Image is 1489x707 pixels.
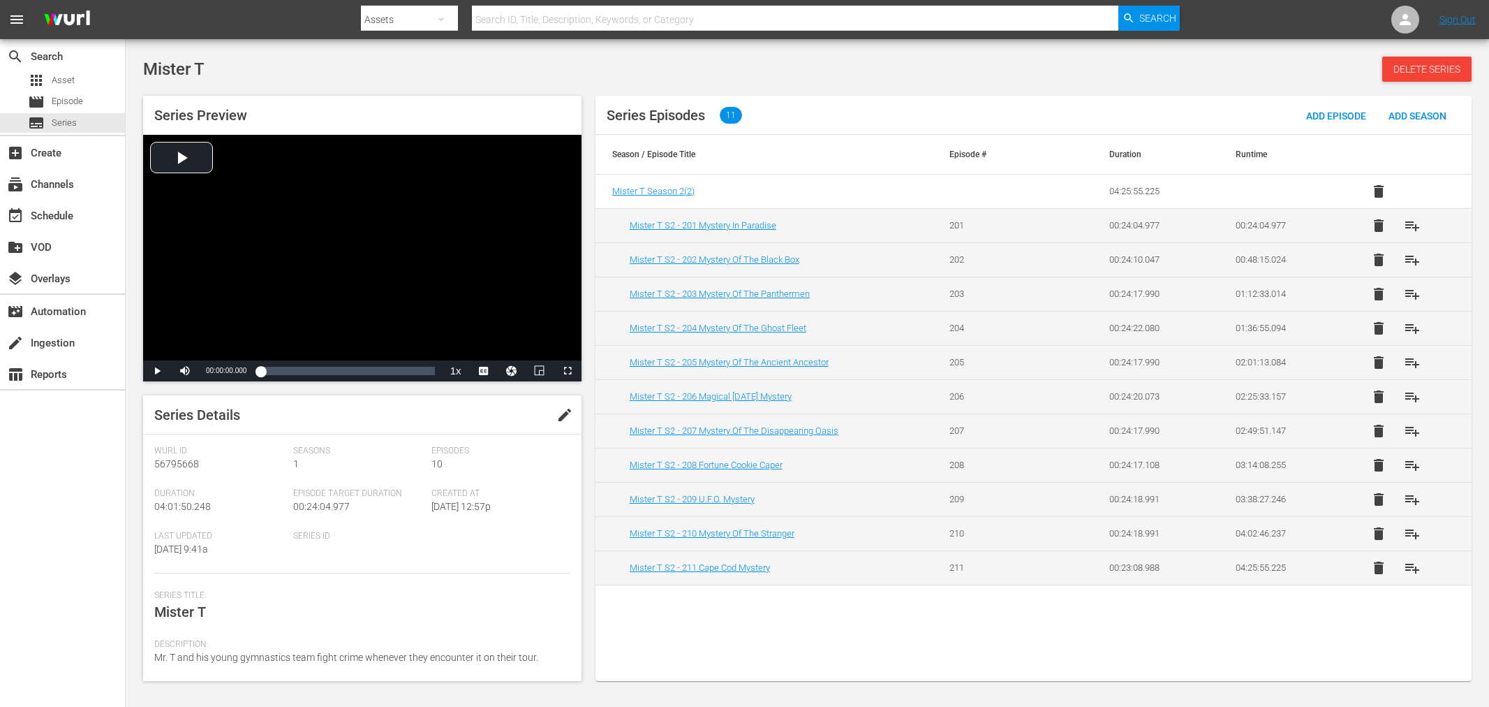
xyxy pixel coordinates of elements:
td: 206 [933,379,1059,414]
a: Mister T S2 - 207 Mystery Of The Disappearing Oasis [630,425,838,436]
span: 00:24:04.977 [293,501,350,512]
span: Delete Series [1382,64,1472,75]
td: 00:23:08.988 [1092,551,1219,585]
a: Mister T S2 - 202 Mystery Of The Black Box [630,254,799,265]
td: 203 [933,277,1059,311]
span: Reports [7,366,24,383]
button: delete [1362,312,1395,345]
button: playlist_add [1395,209,1429,242]
span: delete [1370,286,1387,303]
td: 00:24:17.990 [1092,414,1219,448]
td: 00:24:04.977 [1092,208,1219,242]
span: Mr. T and his young gymnastics team fight crime whenever they encounter it on their tour. [154,652,538,663]
span: Channels [7,176,24,193]
span: Wurl Id [154,446,286,457]
a: Mister T S2 - 201 Mystery In Paradise [630,220,776,231]
button: Fullscreen [554,360,581,381]
a: Mister T Season 2(2) [612,186,695,196]
button: delete [1362,517,1395,551]
span: [DATE] 9:41a [154,544,208,555]
td: 04:25:55.225 [1092,175,1219,209]
span: playlist_add [1404,423,1421,439]
span: Episode [28,94,45,110]
span: Episodes [431,446,563,457]
span: Add Season [1377,110,1458,122]
th: Runtime [1219,135,1345,174]
button: delete [1362,380,1395,414]
td: 209 [933,482,1059,516]
button: Mute [171,360,199,381]
th: Duration [1092,135,1219,174]
span: delete [1370,252,1387,268]
button: Add Season [1377,103,1458,128]
button: delete [1362,243,1395,277]
span: playlist_add [1404,525,1421,542]
span: delete [1370,491,1387,508]
span: delete [1370,525,1387,542]
td: 207 [933,414,1059,448]
td: 00:24:10.047 [1092,242,1219,277]
span: Add Episode [1295,110,1377,122]
a: Mister T S2 - 205 Mystery Of The Ancient Ancestor [630,357,829,367]
span: Series Preview [154,107,247,124]
a: Sign Out [1439,14,1476,25]
td: 00:24:18.991 [1092,516,1219,551]
span: playlist_add [1404,560,1421,576]
button: playlist_add [1395,380,1429,414]
button: playlist_add [1395,346,1429,379]
button: delete [1362,277,1395,311]
span: playlist_add [1404,252,1421,268]
span: Overlays [7,270,24,287]
button: playlist_add [1395,312,1429,345]
td: 210 [933,516,1059,551]
td: 00:24:17.990 [1092,277,1219,311]
span: Asset [52,73,75,87]
span: [DATE] 12:57p [431,501,491,512]
span: 00:00:00.000 [206,367,246,374]
a: Mister T S2 - 209 U.F.O. Mystery [630,494,755,504]
button: playlist_add [1395,277,1429,311]
span: delete [1370,423,1387,439]
td: 03:38:27.246 [1219,482,1345,516]
td: 201 [933,208,1059,242]
button: delete [1362,449,1395,482]
button: Add Episode [1295,103,1377,128]
button: delete [1362,414,1395,448]
span: 56795668 [154,458,199,469]
span: 1 [293,458,299,469]
td: 00:24:04.977 [1219,208,1345,242]
button: Picture-in-Picture [526,360,554,381]
span: delete [1370,388,1387,405]
span: Schedule [7,207,24,224]
td: 208 [933,448,1059,482]
span: playlist_add [1404,388,1421,405]
td: 02:49:51.147 [1219,414,1345,448]
span: 10 [431,458,443,469]
span: Description: [154,639,563,650]
span: delete [1370,217,1387,234]
span: Last Updated [154,531,286,542]
span: Series ID [293,531,425,542]
th: Episode # [933,135,1059,174]
td: 00:48:15.024 [1219,242,1345,277]
span: Series [52,116,77,130]
span: Mister T Season 2 ( 2 ) [612,186,695,196]
td: 00:24:20.073 [1092,379,1219,414]
span: Ingestion [7,335,24,351]
button: playlist_add [1395,551,1429,585]
span: Search [1139,6,1176,31]
span: Series [28,115,45,131]
button: playlist_add [1395,517,1429,551]
td: 00:24:17.108 [1092,448,1219,482]
span: Created At [431,488,563,500]
a: Mister T S2 - 210 Mystery Of The Stranger [630,528,794,539]
span: playlist_add [1404,286,1421,303]
span: delete [1370,354,1387,371]
span: 04:01:50.248 [154,501,211,512]
div: Progress Bar [260,367,434,375]
button: Play [143,360,171,381]
button: delete [1362,483,1395,516]
td: 02:01:13.084 [1219,345,1345,379]
span: Mister T [143,59,205,79]
td: 211 [933,551,1059,585]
